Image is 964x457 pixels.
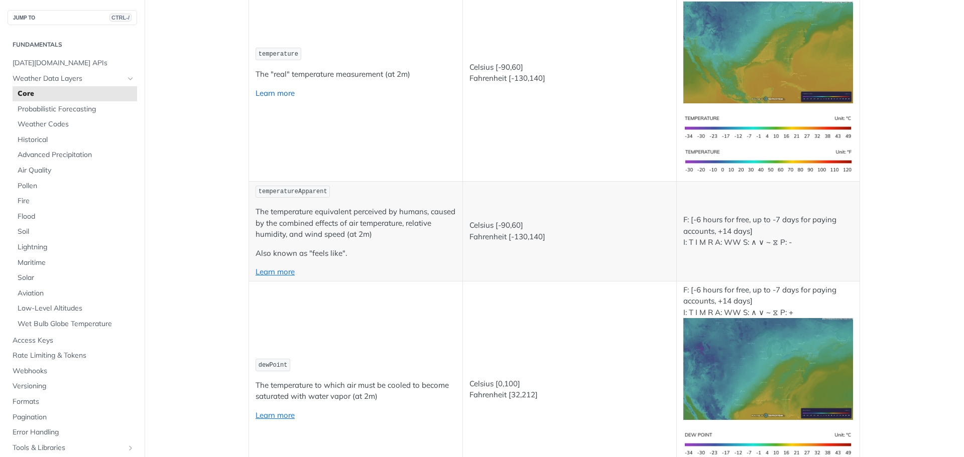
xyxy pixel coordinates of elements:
[259,362,288,369] span: dewPoint
[13,381,135,391] span: Versioning
[13,366,135,376] span: Webhooks
[18,166,135,176] span: Air Quality
[259,188,327,195] span: temperatureApparent
[13,443,124,453] span: Tools & Libraries
[13,132,137,147] a: Historical
[13,74,124,84] span: Weather Data Layers
[13,179,137,194] a: Pollen
[13,301,137,316] a: Low-Level Altitudes
[256,410,295,420] a: Learn more
[8,333,137,348] a: Access Keys
[13,163,137,178] a: Air Quality
[13,412,135,422] span: Pagination
[18,258,135,268] span: Maritime
[8,410,137,425] a: Pagination
[18,273,135,283] span: Solar
[18,196,135,206] span: Fire
[13,397,135,407] span: Formats
[256,267,295,276] a: Learn more
[8,10,137,25] button: JUMP TOCTRL-/
[8,348,137,363] a: Rate Limiting & Tokens
[18,319,135,329] span: Wet Bulb Globe Temperature
[127,75,135,83] button: Hide subpages for Weather Data Layers
[13,194,137,209] a: Fire
[683,47,853,57] span: Expand image
[13,317,137,332] a: Wet Bulb Globe Temperature
[13,102,137,117] a: Probabilistic Forecasting
[13,58,135,68] span: [DATE][DOMAIN_NAME] APIs
[683,122,853,131] span: Expand image
[8,56,137,71] a: [DATE][DOMAIN_NAME] APIs
[18,242,135,252] span: Lightning
[469,378,670,401] p: Celsius [0,100] Fahrenheit [32,212]
[18,227,135,237] span: Soil
[683,214,853,248] p: F: [-6 hours for free, up to -7 days for paying accounts, +14 days] I: T I M R A: WW S: ∧ ∨ ~ ⧖ P: -
[469,62,670,84] p: Celsius [-90,60] Fahrenheit [-130,140]
[683,144,853,178] img: temperature-us
[18,212,135,222] span: Flood
[256,380,456,402] p: The temperature to which air must be cooled to become saturated with water vapor (at 2m)
[18,135,135,145] span: Historical
[8,425,137,440] a: Error Handling
[13,336,135,346] span: Access Keys
[256,69,456,80] p: The "real" temperature measurement (at 2m)
[683,318,853,420] img: dewpoint
[683,438,853,448] span: Expand image
[683,156,853,165] span: Expand image
[13,255,137,270] a: Maritime
[256,248,456,259] p: Also known as "feels like".
[259,51,298,58] span: temperature
[256,88,295,98] a: Learn more
[109,14,132,22] span: CTRL-/
[18,303,135,314] span: Low-Level Altitudes
[683,284,853,420] p: F: [-6 hours for free, up to -7 days for paying accounts, +14 days] I: T I M R A: WW S: ∧ ∨ ~ ⧖ P: +
[13,286,137,301] a: Aviation
[18,119,135,129] span: Weather Codes
[8,394,137,409] a: Formats
[8,71,137,86] a: Weather Data LayersHide subpages for Weather Data Layers
[13,351,135,361] span: Rate Limiting & Tokens
[683,111,853,144] img: temperature-si
[13,240,137,255] a: Lightning
[127,444,135,452] button: Show subpages for Tools & Libraries
[13,224,137,239] a: Soil
[683,2,853,103] img: temperature
[13,86,137,101] a: Core
[469,220,670,242] p: Celsius [-90,60] Fahrenheit [-130,140]
[256,206,456,240] p: The temperature equivalent perceived by humans, caused by the combined effects of air temperature...
[18,104,135,114] span: Probabilistic Forecasting
[13,427,135,437] span: Error Handling
[18,181,135,191] span: Pollen
[8,379,137,394] a: Versioning
[13,117,137,132] a: Weather Codes
[13,270,137,285] a: Solar
[8,40,137,49] h2: Fundamentals
[13,209,137,224] a: Flood
[8,364,137,379] a: Webhooks
[18,288,135,298] span: Aviation
[18,150,135,160] span: Advanced Precipitation
[13,147,137,163] a: Advanced Precipitation
[683,364,853,373] span: Expand image
[8,440,137,455] a: Tools & LibrariesShow subpages for Tools & Libraries
[18,89,135,99] span: Core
